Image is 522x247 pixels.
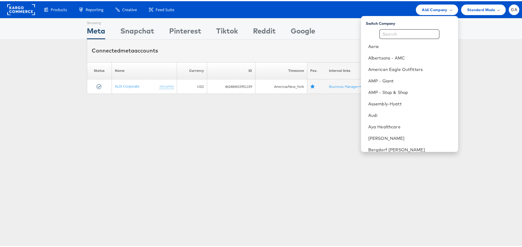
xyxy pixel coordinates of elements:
[368,65,453,71] a: American Eagle Outfitters
[368,42,453,48] a: Aerie
[177,61,207,78] th: Currency
[87,17,105,24] div: Showing
[120,24,154,38] div: Snapchat
[156,6,174,11] span: Feed Suite
[368,123,453,129] a: Aya Healthcare
[207,61,255,78] th: ID
[368,146,453,152] a: Bergdorf [PERSON_NAME]
[329,83,362,88] a: Business Manager
[368,54,453,60] a: Albertsons - AMC
[422,5,447,12] span: Aldi Company
[253,24,276,38] div: Reddit
[169,24,201,38] div: Pinterest
[366,17,458,25] div: Switch Company
[120,46,134,53] span: meta
[112,61,177,78] th: Name
[87,24,105,38] div: Meta
[207,78,255,93] td: 462484415951159
[368,77,453,83] a: AMP - Giant
[255,61,307,78] th: Timezone
[291,24,315,38] div: Google
[177,78,207,93] td: USD
[115,83,140,87] a: ALDI Corporate
[368,111,453,117] a: Audi
[87,61,112,78] th: Status
[368,88,453,94] a: AMP - Stop & Shop
[467,5,495,12] span: Standard Mode
[122,6,137,11] span: Creative
[51,6,67,11] span: Products
[86,6,103,11] span: Reporting
[255,78,307,93] td: America/New_York
[92,46,158,53] div: Connected accounts
[216,24,238,38] div: Tiktok
[160,83,174,88] a: (rename)
[368,134,453,140] a: [PERSON_NAME]
[368,100,453,106] a: Assembly-Hyatt
[511,7,517,11] span: GA
[379,28,439,38] input: Search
